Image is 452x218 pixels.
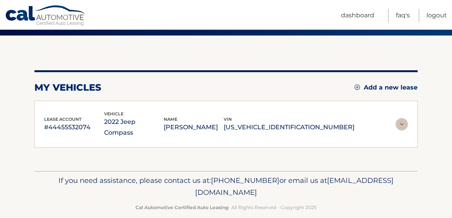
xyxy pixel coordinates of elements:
[39,203,413,211] p: - All Rights Reserved - Copyright 2025
[44,122,104,133] p: #44455532074
[354,84,418,91] a: Add a new lease
[395,118,408,130] img: accordion-rest.svg
[104,117,164,138] p: 2022 Jeep Compass
[44,117,82,122] span: lease account
[135,204,228,210] strong: Cal Automotive Certified Auto Leasing
[5,5,86,27] a: Cal Automotive
[39,174,413,199] p: If you need assistance, please contact us at: or email us at
[341,9,374,22] a: Dashboard
[164,122,224,133] p: [PERSON_NAME]
[104,111,123,117] span: vehicle
[224,117,232,122] span: vin
[34,82,101,93] h2: my vehicles
[354,84,360,90] img: add.svg
[211,176,279,185] span: [PHONE_NUMBER]
[426,9,447,22] a: Logout
[224,122,354,133] p: [US_VEHICLE_IDENTIFICATION_NUMBER]
[164,117,177,122] span: name
[396,9,410,22] a: FAQ's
